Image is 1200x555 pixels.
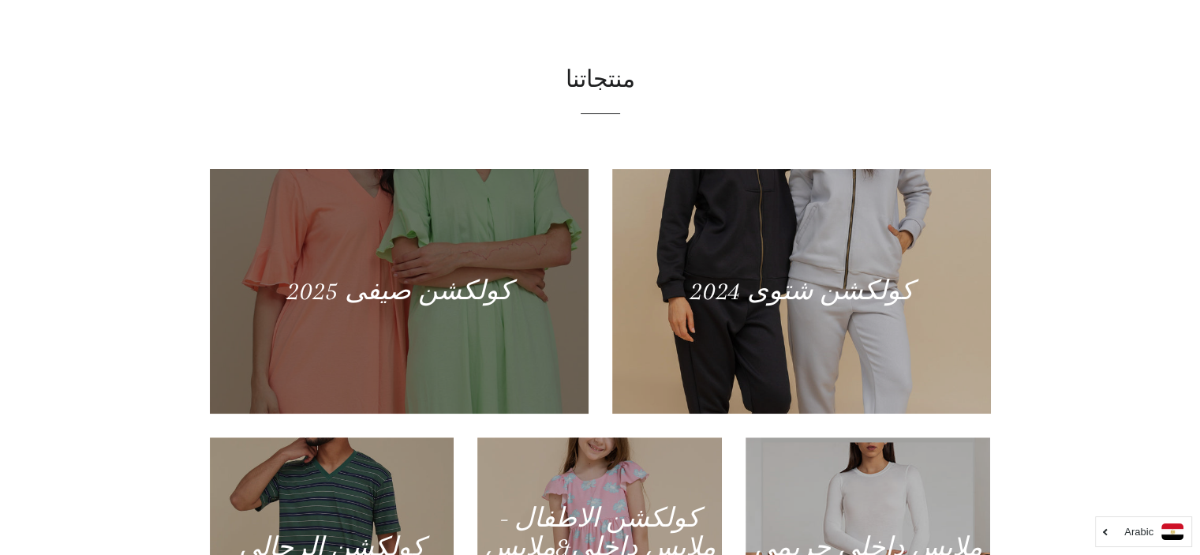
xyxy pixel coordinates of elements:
[210,64,991,97] h2: منتجاتنا
[210,169,589,414] a: كولكشن صيفى 2025
[612,169,991,414] a: كولكشن شتوى 2024
[1124,527,1153,537] i: Arabic
[1104,523,1183,540] a: Arabic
